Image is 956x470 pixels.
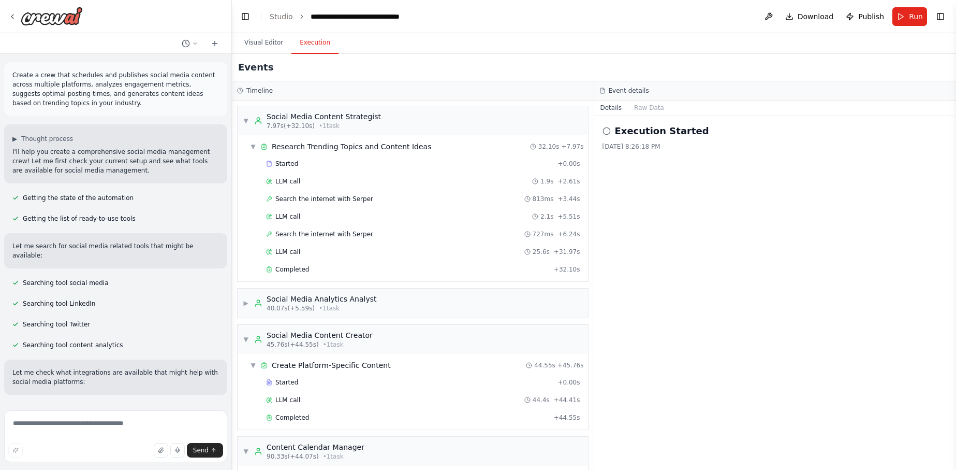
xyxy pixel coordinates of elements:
span: + 2.61s [557,177,580,186]
span: 727ms [533,230,554,238]
h2: Execution Started [615,124,709,138]
span: + 6.24s [557,230,580,238]
h3: Timeline [246,87,273,95]
span: 45.76s (+44.55s) [267,340,319,349]
span: + 0.00s [557,378,580,387]
div: Social Media Content Creator [267,330,373,340]
span: Searching tool Twitter [23,320,90,329]
div: Social Media Content Strategist [267,111,381,122]
span: Research Trending Topics and Content Ideas [272,141,431,152]
p: Let me search for social media related tools that might be available: [12,241,219,260]
span: Getting the list of tools categories [23,405,128,414]
span: Run [909,11,923,22]
span: 1.9s [540,177,553,186]
span: LLM call [275,396,300,404]
span: Searching tool content analytics [23,341,123,349]
nav: breadcrumb [270,11,400,22]
button: Details [594,101,628,115]
span: 32.10s [538,143,560,151]
span: Thought process [21,135,73,143]
div: Content Calendar Manager [267,442,364,452]
span: 44.55s [534,361,555,369]
span: ▶ [243,299,249,307]
span: Completed [275,265,309,274]
span: 813ms [533,195,554,203]
span: 7.97s (+32.10s) [267,122,315,130]
span: ▼ [243,447,249,455]
span: Search the internet with Serper [275,195,373,203]
span: 40.07s (+5.59s) [267,304,315,312]
button: Send [187,443,223,458]
span: Create Platform-Specific Content [272,360,391,371]
span: + 5.51s [557,212,580,221]
button: Publish [842,7,888,26]
span: Publish [858,11,884,22]
span: ▼ [250,143,256,151]
a: Studio [270,12,293,21]
span: • 1 task [319,304,340,312]
button: Raw Data [628,101,670,115]
span: + 0.00s [557,160,580,168]
span: Completed [275,414,309,422]
button: Upload files [154,443,168,458]
span: • 1 task [323,340,344,349]
span: Getting the state of the automation [23,194,134,202]
span: + 32.10s [554,265,580,274]
span: 25.6s [533,248,550,256]
span: ▼ [243,117,249,125]
span: Started [275,160,298,168]
span: + 44.41s [554,396,580,404]
button: Switch to previous chat [178,37,202,50]
span: ▼ [243,335,249,344]
span: 2.1s [540,212,553,221]
span: ▶ [12,135,17,143]
span: LLM call [275,212,300,221]
div: [DATE] 8:26:18 PM [602,143,948,151]
p: Let me check what integrations are available that might help with social media platforms: [12,368,219,387]
button: Visual Editor [236,32,291,54]
span: • 1 task [323,452,344,461]
div: Social Media Analytics Analyst [267,294,376,304]
span: Getting the list of ready-to-use tools [23,215,136,223]
span: + 3.44s [557,195,580,203]
span: Search the internet with Serper [275,230,373,238]
span: Download [798,11,834,22]
button: Download [781,7,838,26]
button: Click to speak your automation idea [170,443,185,458]
span: Searching tool LinkedIn [23,300,95,308]
p: Create a crew that schedules and publishes social media content across multiple platforms, analyz... [12,70,219,108]
span: Send [193,446,209,454]
button: Hide left sidebar [238,9,253,24]
span: + 45.76s [557,361,584,369]
span: + 44.55s [554,414,580,422]
span: 90.33s (+44.07s) [267,452,319,461]
span: Searching tool social media [23,279,109,287]
p: I'll help you create a comprehensive social media management crew! Let me first check your curren... [12,147,219,175]
h3: Event details [609,87,649,95]
span: • 1 task [319,122,340,130]
button: Improve this prompt [8,443,23,458]
span: Started [275,378,298,387]
h2: Events [238,60,273,75]
img: Logo [21,7,83,25]
span: LLM call [275,177,300,186]
span: LLM call [275,248,300,256]
span: 44.4s [533,396,550,404]
span: + 7.97s [561,143,583,151]
span: + 31.97s [554,248,580,256]
button: Run [892,7,927,26]
span: ▼ [250,361,256,369]
button: Show right sidebar [933,9,948,24]
button: Execution [291,32,339,54]
button: Start a new chat [207,37,223,50]
button: ▶Thought process [12,135,73,143]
